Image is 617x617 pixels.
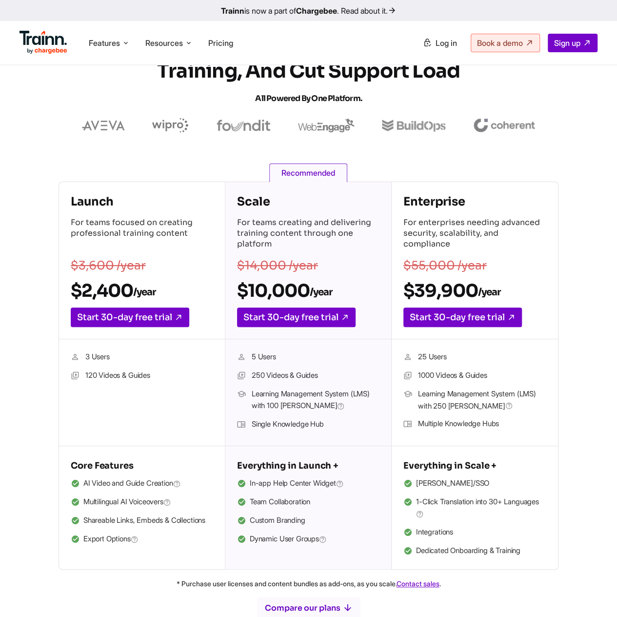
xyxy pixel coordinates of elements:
sub: /year [133,286,156,298]
a: Start 30-day free trial [237,308,356,327]
h5: Everything in Launch + [237,458,379,473]
sub: /year [478,286,500,298]
a: Start 30-day free trial [71,308,189,327]
span: 1-Click Translation into 30+ Languages [416,496,546,520]
img: coherent logo [473,119,535,132]
p: * Purchase user licenses and content bundles as add-ons, as you scale. . [59,577,558,590]
span: Learning Management System (LMS) with 250 [PERSON_NAME] [418,388,546,412]
h4: Enterprise [403,194,546,209]
h4: Launch [71,194,213,209]
b: Trainn [221,6,244,16]
a: Pricing [208,38,233,48]
iframe: Chat Widget [568,570,617,617]
img: buildops logo [382,120,446,132]
s: $55,000 /year [403,258,487,273]
h2: $39,900 [403,280,546,302]
span: Multilingual AI Voiceovers [83,496,171,509]
span: Book a demo [477,38,523,48]
li: 3 Users [71,351,213,364]
a: Start 30-day free trial [403,308,522,327]
span: Sign up [554,38,580,48]
li: 1000 Videos & Guides [403,370,546,382]
img: foundit logo [216,120,271,131]
span: AI Video and Guide Creation [83,477,181,490]
li: Multiple Knowledge Hubs [403,418,546,431]
a: Sign up [548,34,597,52]
li: Shareable Links, Embeds & Collections [71,514,213,527]
li: 250 Videos & Guides [237,370,379,382]
li: Dedicated Onboarding & Training [403,545,546,557]
li: Integrations [403,526,546,539]
span: Export Options [83,533,139,546]
li: 120 Videos & Guides [71,370,213,382]
img: wipro logo [152,118,189,133]
a: Log in [417,34,463,52]
b: Chargebee [296,6,337,16]
li: [PERSON_NAME]/SSO [403,477,546,490]
span: Learning Management System (LMS) with 100 [PERSON_NAME] [252,388,379,412]
h5: Core Features [71,458,213,473]
s: $3,600 /year [71,258,146,273]
li: 5 Users [237,351,379,364]
li: 25 Users [403,351,546,364]
span: Resources [145,38,183,48]
img: Trainn Logo [20,31,67,54]
h2: $2,400 [71,280,213,302]
li: Custom Branding [237,514,379,527]
li: Single Knowledge Hub [237,418,379,431]
s: $14,000 /year [237,258,318,273]
a: Book a demo [471,34,540,52]
p: For teams focused on creating professional training content [71,217,213,251]
h1: Accelerate Onboarding, Scale Training, and Cut Support Load [133,36,484,110]
img: webengage logo [298,119,355,132]
p: For teams creating and delivering training content through one platform [237,217,379,251]
span: All Powered by One Platform. [255,93,362,103]
sub: /year [310,286,332,298]
h5: Everything in Scale + [403,458,546,473]
span: In-app Help Center Widget [250,477,344,490]
span: Recommended [269,164,347,182]
span: Features [89,38,120,48]
h4: Scale [237,194,379,209]
p: For enterprises needing advanced security, scalability, and compliance [403,217,546,251]
h2: $10,000 [237,280,379,302]
a: Contact sales [397,579,439,588]
li: Team Collaboration [237,496,379,509]
img: aveva logo [82,121,125,130]
span: Log in [436,38,457,48]
span: Dynamic User Groups [250,533,327,546]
